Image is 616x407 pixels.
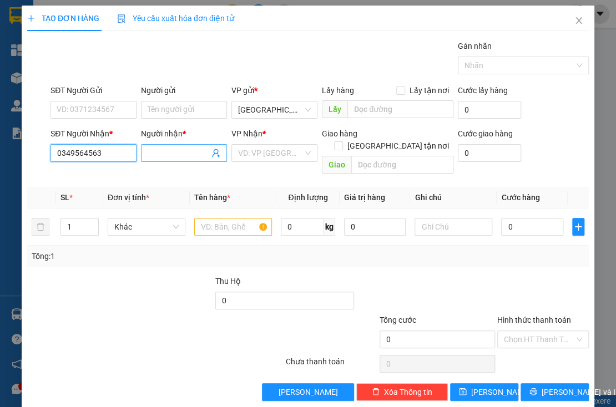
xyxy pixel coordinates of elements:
th: Ghi chú [410,187,497,208]
span: Lấy [322,100,347,118]
span: Cước hàng [501,193,539,202]
span: Xóa Thông tin [384,386,432,398]
button: delete [32,218,49,236]
span: Giao hàng [322,129,357,138]
span: Tên hàng [194,193,230,202]
span: SL [60,193,69,202]
button: plus [572,218,584,236]
div: VP gửi [231,84,317,96]
div: Người gửi [141,84,227,96]
span: plus [27,14,35,22]
span: Thu Hộ [215,277,241,286]
span: Khác [114,218,179,235]
input: Cước giao hàng [458,144,521,162]
span: user-add [211,149,220,157]
button: save[PERSON_NAME] [450,383,518,401]
div: Tổng: 1 [32,250,239,262]
span: delete [372,388,380,396]
span: Yêu cầu xuất hóa đơn điện tử [117,14,234,23]
input: 0 [344,218,406,236]
label: Hình thức thanh toán [497,316,571,324]
span: Lấy hàng [322,86,354,95]
span: VP Nhận [231,129,262,138]
span: printer [529,388,537,396]
span: Định lượng [288,193,327,202]
img: icon [117,14,126,23]
label: Cước lấy hàng [458,86,508,95]
div: Chưa thanh toán [285,355,378,375]
div: SĐT Người Gửi [51,84,137,96]
span: [PERSON_NAME] [471,386,531,398]
span: Đơn vị tính [108,193,149,202]
input: Dọc đường [347,100,453,118]
span: kg [324,218,335,236]
label: Cước giao hàng [458,129,513,138]
div: SĐT Người Nhận [51,128,137,140]
span: close [574,16,583,25]
span: Sài Gòn [238,101,311,118]
input: Dọc đường [351,156,453,174]
input: Ghi Chú [415,218,492,236]
input: VD: Bàn, Ghế [194,218,272,236]
span: [GEOGRAPHIC_DATA] tận nơi [343,140,453,152]
button: [PERSON_NAME] [262,383,354,401]
button: printer[PERSON_NAME] và In [521,383,589,401]
input: Cước lấy hàng [458,101,521,119]
label: Gán nhãn [458,42,492,50]
span: Tổng cước [380,316,416,324]
button: deleteXóa Thông tin [356,383,448,401]
span: Giao [322,156,351,174]
button: Close [563,6,594,37]
span: plus [573,222,584,231]
span: Giá trị hàng [344,193,385,202]
span: save [459,388,467,396]
span: Lấy tận nơi [405,84,453,96]
div: Người nhận [141,128,227,140]
span: TẠO ĐƠN HÀNG [27,14,99,23]
span: [PERSON_NAME] [279,386,338,398]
